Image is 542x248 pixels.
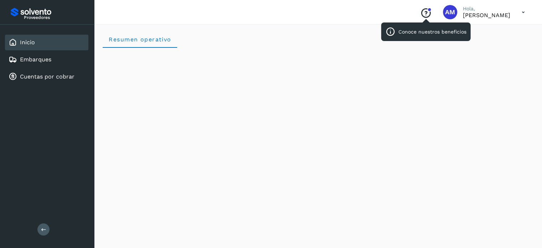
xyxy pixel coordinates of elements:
p: Atziri Mireya Rodriguez Arreola [463,12,510,19]
div: Cuentas por cobrar [5,69,88,85]
p: Hola, [463,6,510,12]
a: Conoce nuestros beneficios [420,14,432,19]
p: Proveedores [24,15,86,20]
div: Embarques [5,52,88,67]
a: Inicio [20,39,35,46]
p: Conoce nuestros beneficios [398,29,466,35]
a: Cuentas por cobrar [20,73,74,80]
div: Inicio [5,35,88,50]
a: Embarques [20,56,51,63]
span: Resumen operativo [108,36,171,43]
